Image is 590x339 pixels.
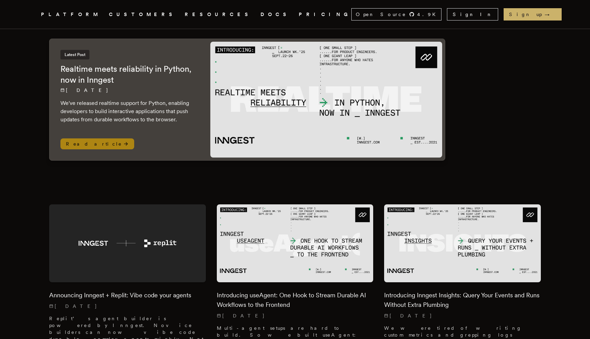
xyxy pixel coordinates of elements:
[447,8,498,21] a: Sign In
[217,204,374,283] img: Featured image for Introducing useAgent: One Hook to Stream Durable AI Workflows to the Frontend ...
[49,39,445,161] a: Latest PostRealtime meets reliability in Python, now in Inngest[DATE] We've released realtime sup...
[384,290,541,310] h2: Introducing Inngest Insights: Query Your Events and Runs Without Extra Plumbing
[49,290,206,300] h2: Announcing Inngest + Replit: Vibe code your agents
[49,303,206,310] p: [DATE]
[109,10,177,19] a: CUSTOMERS
[60,138,134,149] span: Read article
[60,64,197,85] h2: Realtime meets reliability in Python, now in Inngest
[60,87,197,94] p: [DATE]
[217,312,374,319] p: [DATE]
[504,8,562,21] a: Sign up
[185,10,252,19] button: RESOURCES
[60,50,89,59] span: Latest Post
[210,42,442,158] img: Featured image for Realtime meets reliability in Python, now in Inngest blog post
[384,312,541,319] p: [DATE]
[217,290,374,310] h2: Introducing useAgent: One Hook to Stream Durable AI Workflows to the Frontend
[49,204,206,283] img: Featured image for Announcing Inngest + Replit: Vibe code your agents blog post
[417,11,440,18] span: 4.9 K
[261,10,291,19] a: DOCS
[384,204,541,283] img: Featured image for Introducing Inngest Insights: Query Your Events and Runs Without Extra Plumbin...
[356,11,406,18] span: Open Source
[41,10,101,19] button: PLATFORM
[60,99,197,124] p: We've released realtime support for Python, enabling developers to build interactive applications...
[299,10,351,19] a: PRICING
[545,11,556,18] span: →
